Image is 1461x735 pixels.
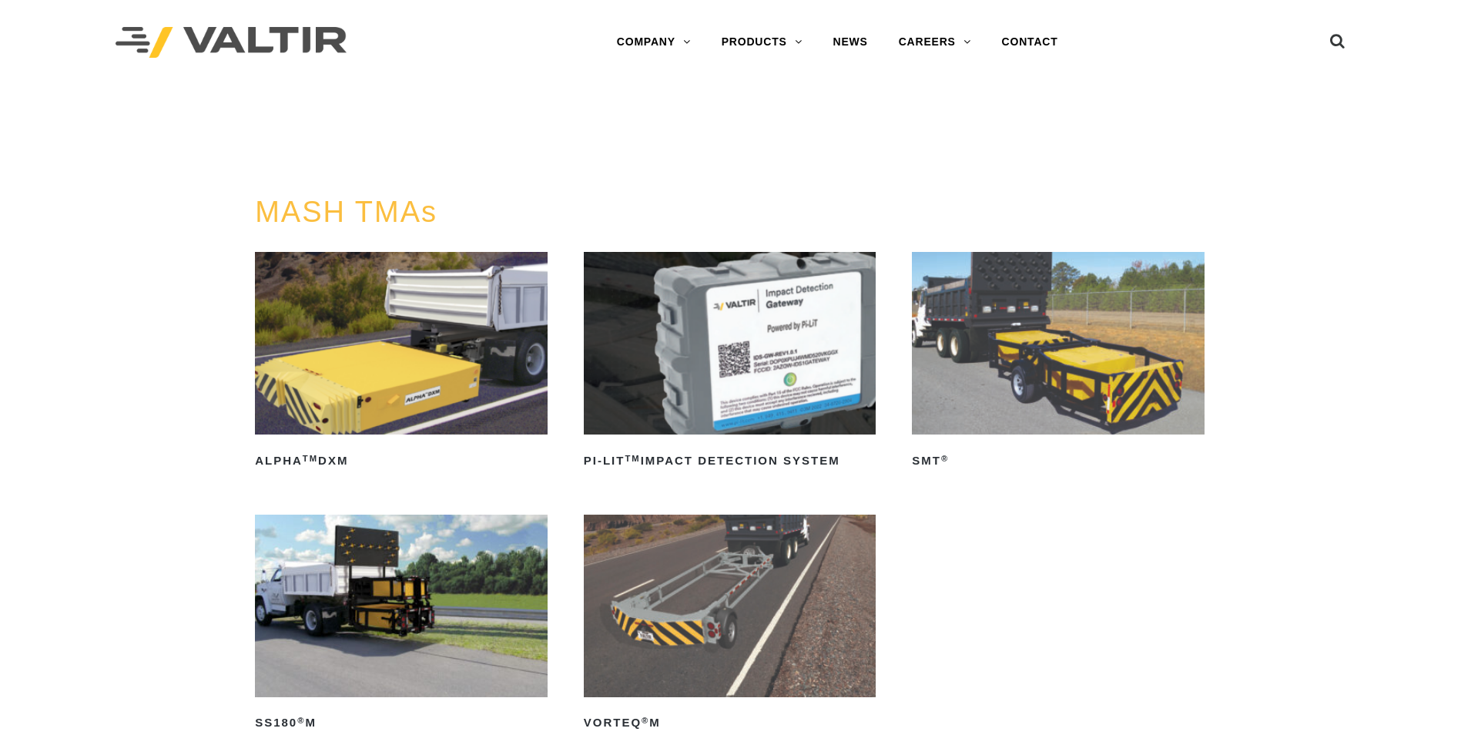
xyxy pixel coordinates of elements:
a: PRODUCTS [706,27,818,58]
h2: SMT [912,448,1205,473]
sup: ® [297,716,305,725]
a: SMT® [912,252,1205,473]
a: CAREERS [883,27,987,58]
a: ALPHATMDXM [255,252,548,473]
a: MASH TMAs [255,196,437,228]
a: COMPANY [601,27,706,58]
a: CONTACT [987,27,1074,58]
a: PI-LITTMImpact Detection System [584,252,876,473]
sup: TM [625,454,640,463]
a: NEWS [818,27,883,58]
sup: ® [941,454,949,463]
img: Valtir [116,27,347,59]
sup: TM [303,454,318,463]
sup: ® [642,716,649,725]
h2: PI-LIT Impact Detection System [584,448,876,473]
h2: ALPHA DXM [255,448,548,473]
